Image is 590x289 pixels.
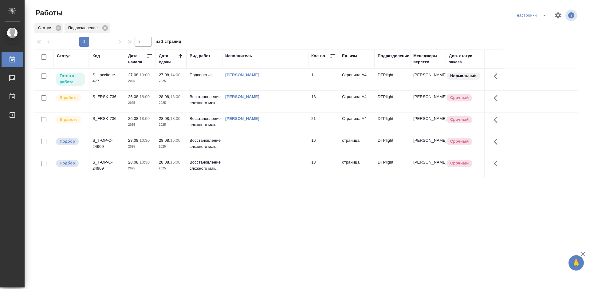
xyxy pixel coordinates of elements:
[60,117,77,123] p: В работе
[60,73,81,85] p: Готов к работе
[308,113,339,134] td: 21
[128,122,153,128] p: 2025
[308,91,339,112] td: 18
[449,53,481,65] div: Доп. статус заказа
[38,25,53,31] p: Статус
[128,165,153,172] p: 2025
[128,144,153,150] p: 2025
[60,138,75,144] p: Подбор
[159,122,183,128] p: 2025
[568,255,584,271] button: 🙏
[55,159,86,168] div: Можно подбирать исполнителей
[375,69,410,90] td: DTPlight
[92,137,122,150] div: S_T-OP-C-24909
[170,94,180,99] p: 13:00
[565,10,578,21] span: Посмотреть информацию
[339,156,375,178] td: страница
[65,23,110,33] div: Подразделение
[515,10,551,20] div: split button
[413,116,443,122] p: [PERSON_NAME]
[190,94,219,106] p: Восстановление сложного мак...
[159,94,170,99] p: 28.08,
[128,94,140,99] p: 26.08,
[92,53,100,59] div: Код
[155,38,181,47] span: из 1 страниц
[339,134,375,156] td: страница
[55,72,86,86] div: Исполнитель может приступить к работе
[159,165,183,172] p: 2025
[339,91,375,112] td: Страница А4
[225,73,259,77] a: [PERSON_NAME]
[308,69,339,90] td: 1
[375,113,410,134] td: DTPlight
[34,8,63,18] span: Работы
[34,23,63,33] div: Статус
[140,94,150,99] p: 18:00
[128,116,140,121] p: 26.08,
[190,137,219,150] p: Восстановление сложного мак...
[225,116,259,121] a: [PERSON_NAME]
[128,53,147,65] div: Дата начала
[140,138,150,143] p: 10:30
[140,116,150,121] p: 18:00
[159,138,170,143] p: 28.08,
[159,100,183,106] p: 2025
[339,69,375,90] td: Страница А4
[450,95,469,101] p: Срочный
[92,72,122,84] div: S_Loccitane-477
[60,95,77,101] p: В работе
[308,156,339,178] td: 13
[450,160,469,166] p: Срочный
[413,159,443,165] p: [PERSON_NAME]
[159,160,170,164] p: 28.08,
[490,91,505,105] button: Здесь прячутся важные кнопки
[55,116,86,124] div: Исполнитель выполняет работу
[128,73,140,77] p: 27.08,
[190,116,219,128] p: Восстановление сложного мак...
[225,94,259,99] a: [PERSON_NAME]
[92,159,122,172] div: S_T-OP-C-24909
[128,78,153,84] p: 2025
[342,53,357,59] div: Ед. изм
[170,138,180,143] p: 15:00
[413,137,443,144] p: [PERSON_NAME]
[378,53,409,59] div: Подразделение
[490,156,505,171] button: Здесь прячутся важные кнопки
[55,94,86,102] div: Исполнитель выполняет работу
[159,53,177,65] div: Дата сдачи
[128,138,140,143] p: 28.08,
[128,160,140,164] p: 28.08,
[170,73,180,77] p: 14:00
[140,160,150,164] p: 10:30
[92,94,122,100] div: S_FRSK-736
[308,134,339,156] td: 16
[159,73,170,77] p: 27.08,
[225,53,252,59] div: Исполнитель
[375,134,410,156] td: DTPlight
[128,100,153,106] p: 2025
[551,8,565,23] span: Настроить таблицу
[68,25,100,31] p: Подразделение
[450,117,469,123] p: Срочный
[450,73,477,79] p: Нормальный
[57,53,71,59] div: Статус
[55,137,86,146] div: Можно подбирать исполнителей
[190,72,219,78] p: Подверстка
[159,144,183,150] p: 2025
[190,159,219,172] p: Восстановление сложного мак...
[571,256,581,269] span: 🙏
[375,156,410,178] td: DTPlight
[413,72,443,78] p: [PERSON_NAME]
[490,134,505,149] button: Здесь прячутся важные кнопки
[375,91,410,112] td: DTPlight
[413,94,443,100] p: [PERSON_NAME]
[490,69,505,84] button: Здесь прячутся важные кнопки
[311,53,325,59] div: Кол-во
[170,160,180,164] p: 15:00
[450,138,469,144] p: Срочный
[339,113,375,134] td: Страница А4
[413,53,443,65] div: Менеджеры верстки
[170,116,180,121] p: 13:00
[159,116,170,121] p: 28.08,
[92,116,122,122] div: S_FRSK-736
